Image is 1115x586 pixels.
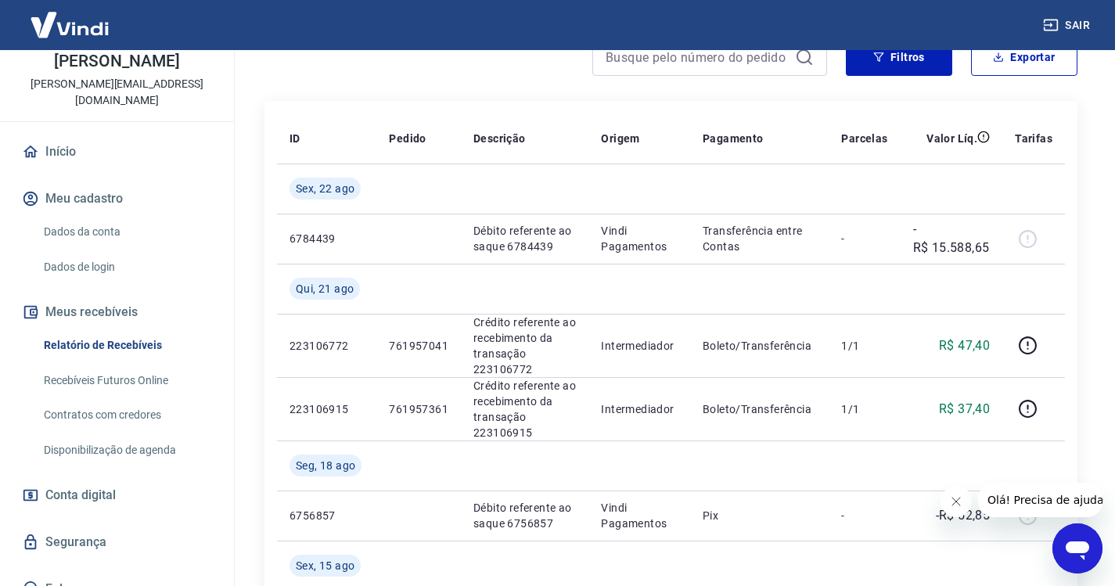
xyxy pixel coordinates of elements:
p: 223106772 [290,338,364,354]
p: ID [290,131,300,146]
a: Conta digital [19,478,215,512]
a: Dados de login [38,251,215,283]
iframe: Botão para abrir a janela de mensagens [1052,523,1102,573]
p: Boleto/Transferência [703,338,816,354]
p: Crédito referente ao recebimento da transação 223106915 [473,378,576,440]
p: - [841,231,887,246]
p: 1/1 [841,338,887,354]
p: - [841,508,887,523]
p: Vindi Pagamentos [601,223,678,254]
p: Pix [703,508,816,523]
span: Seg, 18 ago [296,458,355,473]
iframe: Mensagem da empresa [978,483,1102,517]
p: Intermediador [601,401,678,417]
a: Início [19,135,215,169]
button: Sair [1040,11,1096,40]
a: Recebíveis Futuros Online [38,365,215,397]
p: Parcelas [841,131,887,146]
img: Vindi [19,1,120,49]
a: Dados da conta [38,216,215,248]
button: Meu cadastro [19,182,215,216]
button: Exportar [971,38,1077,76]
p: Débito referente ao saque 6756857 [473,500,576,531]
p: 223106915 [290,401,364,417]
p: 6756857 [290,508,364,523]
p: 761957361 [389,401,448,417]
p: Descrição [473,131,526,146]
p: Intermediador [601,338,678,354]
p: Vindi Pagamentos [601,500,678,531]
p: 761957041 [389,338,448,354]
p: [PERSON_NAME] [54,53,179,70]
a: Contratos com credores [38,399,215,431]
p: -R$ 15.588,65 [913,220,991,257]
a: Segurança [19,525,215,559]
p: 1/1 [841,401,887,417]
p: -R$ 52,85 [936,506,991,525]
p: Pedido [389,131,426,146]
p: [PERSON_NAME][EMAIL_ADDRESS][DOMAIN_NAME] [13,76,221,109]
a: Relatório de Recebíveis [38,329,215,361]
a: Disponibilização de agenda [38,434,215,466]
button: Filtros [846,38,952,76]
p: R$ 37,40 [939,400,990,419]
p: Boleto/Transferência [703,401,816,417]
input: Busque pelo número do pedido [606,45,789,69]
p: Débito referente ao saque 6784439 [473,223,576,254]
p: Origem [601,131,639,146]
p: Crédito referente ao recebimento da transação 223106772 [473,315,576,377]
p: Valor Líq. [926,131,977,146]
p: Tarifas [1015,131,1052,146]
p: 6784439 [290,231,364,246]
p: Pagamento [703,131,764,146]
span: Conta digital [45,484,116,506]
p: R$ 47,40 [939,336,990,355]
span: Sex, 15 ago [296,558,354,573]
span: Olá! Precisa de ajuda? [9,11,131,23]
button: Meus recebíveis [19,295,215,329]
span: Sex, 22 ago [296,181,354,196]
iframe: Fechar mensagem [941,486,972,517]
span: Qui, 21 ago [296,281,354,297]
p: Transferência entre Contas [703,223,816,254]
